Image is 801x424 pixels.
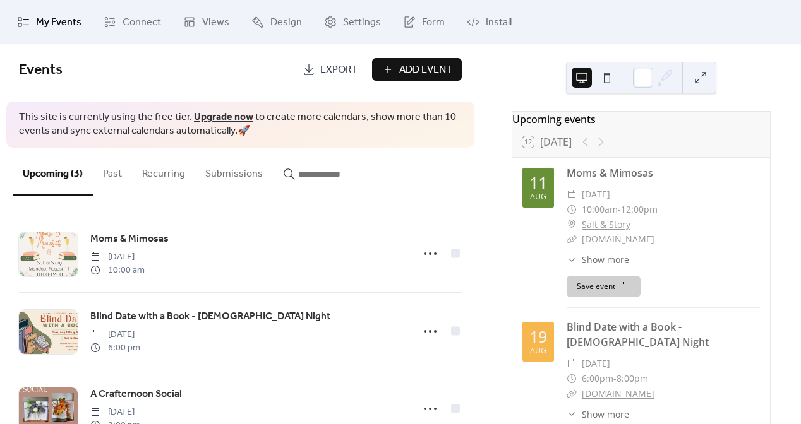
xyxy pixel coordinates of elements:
[582,387,654,399] a: [DOMAIN_NAME]
[529,175,547,191] div: 11
[582,408,629,421] span: Show more
[194,107,253,127] a: Upgrade now
[582,202,618,217] span: 10:00am
[90,387,182,402] span: A Crafternoon Social
[90,309,330,324] span: Blind Date with a Book - [DEMOGRAPHIC_DATA] Night
[567,166,653,180] a: Moms & Mimosas
[567,408,629,421] button: ​Show more
[567,253,629,266] button: ​Show more
[582,356,610,371] span: [DATE]
[90,341,140,355] span: 6:00 pm
[567,202,577,217] div: ​
[90,386,182,403] a: A Crafternoon Social
[399,62,452,78] span: Add Event
[529,329,547,344] div: 19
[567,232,577,247] div: ​
[293,58,367,81] a: Export
[174,5,239,39] a: Views
[123,15,161,30] span: Connect
[617,371,648,386] span: 8:00pm
[567,187,577,202] div: ​
[90,231,169,247] a: Moms & Mimosas
[343,15,381,30] span: Settings
[93,148,132,194] button: Past
[567,320,709,349] a: Blind Date with a Book - [DEMOGRAPHIC_DATA] Night
[90,264,145,277] span: 10:00 am
[132,148,195,194] button: Recurring
[36,15,81,30] span: My Events
[582,217,630,232] a: Salt & Story
[530,193,546,201] div: Aug
[8,5,91,39] a: My Events
[582,187,610,202] span: [DATE]
[512,112,770,127] div: Upcoming events
[567,356,577,371] div: ​
[422,15,445,30] span: Form
[90,328,140,341] span: [DATE]
[530,347,546,355] div: Aug
[94,5,171,39] a: Connect
[13,148,93,196] button: Upcoming (3)
[202,15,229,30] span: Views
[372,58,462,81] button: Add Event
[90,406,140,419] span: [DATE]
[613,371,617,386] span: -
[320,62,358,78] span: Export
[582,371,613,386] span: 6:00pm
[582,253,629,266] span: Show more
[582,233,654,245] a: [DOMAIN_NAME]
[90,309,330,325] a: Blind Date with a Book - [DEMOGRAPHIC_DATA] Night
[19,56,63,84] span: Events
[567,253,577,266] div: ​
[457,5,521,39] a: Install
[315,5,390,39] a: Settings
[567,371,577,386] div: ​
[621,202,658,217] span: 12:00pm
[618,202,621,217] span: -
[90,250,145,264] span: [DATE]
[270,15,302,30] span: Design
[567,408,577,421] div: ​
[195,148,273,194] button: Submissions
[242,5,311,39] a: Design
[567,217,577,232] div: ​
[90,232,169,247] span: Moms & Mimosas
[486,15,512,30] span: Install
[567,386,577,401] div: ​
[19,110,462,139] span: This site is currently using the free tier. to create more calendars, show more than 10 events an...
[394,5,454,39] a: Form
[567,276,641,297] button: Save event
